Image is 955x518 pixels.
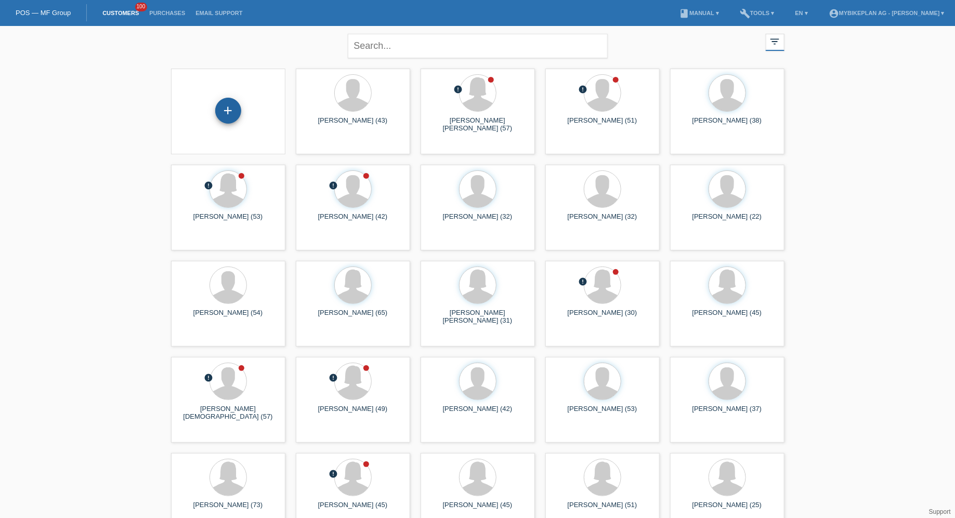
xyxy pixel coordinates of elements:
[204,181,214,192] div: unconfirmed, pending
[216,102,241,119] div: Add customer
[329,373,338,382] i: error
[554,501,651,517] div: [PERSON_NAME] (51)
[429,501,527,517] div: [PERSON_NAME] (45)
[554,309,651,325] div: [PERSON_NAME] (30)
[204,181,214,190] i: error
[429,116,527,133] div: [PERSON_NAME] [PERSON_NAME] (57)
[678,405,776,421] div: [PERSON_NAME] (37)
[579,277,588,286] i: error
[454,85,463,96] div: unconfirmed, pending
[304,405,402,421] div: [PERSON_NAME] (49)
[735,10,780,16] a: buildTools ▾
[823,10,950,16] a: account_circleMybikeplan AG - [PERSON_NAME] ▾
[135,3,148,11] span: 100
[348,34,608,58] input: Search...
[678,501,776,517] div: [PERSON_NAME] (25)
[678,212,776,229] div: [PERSON_NAME] (22)
[144,10,190,16] a: Purchases
[329,469,338,480] div: unconfirmed, pending
[740,8,750,19] i: build
[329,373,338,384] div: unconfirmed, pending
[554,405,651,421] div: [PERSON_NAME] (53)
[554,212,651,229] div: [PERSON_NAME] (32)
[204,373,214,382] i: error
[179,501,277,517] div: [PERSON_NAME] (73)
[204,373,214,384] div: unconfirmed, pending
[454,85,463,94] i: error
[829,8,839,19] i: account_circle
[329,469,338,479] i: error
[579,85,588,96] div: unconfirmed, pending
[579,85,588,94] i: error
[554,116,651,133] div: [PERSON_NAME] (51)
[579,277,588,288] div: unconfirmed, pending
[429,212,527,229] div: [PERSON_NAME] (32)
[329,181,338,190] i: error
[678,116,776,133] div: [PERSON_NAME] (38)
[429,405,527,421] div: [PERSON_NAME] (42)
[304,501,402,517] div: [PERSON_NAME] (45)
[769,36,781,47] i: filter_list
[929,508,951,515] a: Support
[179,309,277,325] div: [PERSON_NAME] (54)
[190,10,247,16] a: Email Support
[97,10,144,16] a: Customers
[674,10,724,16] a: bookManual ▾
[329,181,338,192] div: unconfirmed, pending
[678,309,776,325] div: [PERSON_NAME] (45)
[679,8,689,19] i: book
[304,309,402,325] div: [PERSON_NAME] (65)
[790,10,813,16] a: EN ▾
[304,116,402,133] div: [PERSON_NAME] (43)
[16,9,71,17] a: POS — MF Group
[179,405,277,421] div: [PERSON_NAME][DEMOGRAPHIC_DATA] (57)
[179,212,277,229] div: [PERSON_NAME] (53)
[429,309,527,325] div: [PERSON_NAME] [PERSON_NAME] (31)
[304,212,402,229] div: [PERSON_NAME] (42)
